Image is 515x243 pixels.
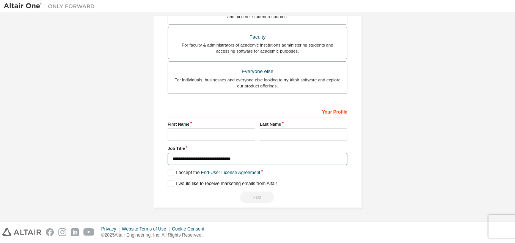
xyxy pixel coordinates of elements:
label: First Name [168,121,255,127]
label: I accept the [168,170,260,176]
label: Job Title [168,145,347,151]
img: Altair One [4,2,99,10]
div: Select your account type to continue [168,192,347,203]
div: For individuals, businesses and everyone else looking to try Altair software and explore our prod... [173,77,342,89]
img: linkedin.svg [71,228,79,236]
div: For faculty & administrators of academic institutions administering students and accessing softwa... [173,42,342,54]
div: Privacy [101,226,122,232]
label: I would like to receive marketing emails from Altair [168,181,277,187]
a: End-User License Agreement [201,170,261,175]
img: youtube.svg [83,228,94,236]
div: Everyone else [173,66,342,77]
div: Cookie Consent [172,226,209,232]
img: instagram.svg [58,228,66,236]
div: Your Profile [168,105,347,117]
img: altair_logo.svg [2,228,41,236]
img: facebook.svg [46,228,54,236]
div: Website Terms of Use [122,226,172,232]
div: Faculty [173,32,342,42]
label: Last Name [260,121,347,127]
p: © 2025 Altair Engineering, Inc. All Rights Reserved. [101,232,209,238]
